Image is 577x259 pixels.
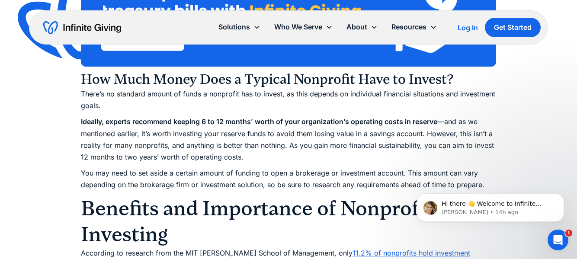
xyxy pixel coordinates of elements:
[218,21,250,33] div: Solutions
[548,230,568,250] iframe: Intercom live chat
[81,195,496,247] h2: Benefits and Importance of Nonprofit Investing
[81,71,496,88] h3: How Much Money Does a Typical Nonprofit Have to Invest?
[274,21,322,33] div: Who We Serve
[267,18,340,36] div: Who We Serve
[212,18,267,36] div: Solutions
[81,117,437,126] strong: Ideally, experts recommend keeping 6 to 12 months’ worth of your organization’s operating costs i...
[404,175,577,236] iframe: Intercom notifications message
[346,21,367,33] div: About
[81,116,496,163] p: —and as we mentioned earlier, it’s worth investing your reserve funds to avoid them losing value ...
[485,18,541,37] a: Get Started
[81,167,496,191] p: You may need to set aside a certain amount of funding to open a brokerage or investment account. ...
[43,21,121,35] a: home
[81,88,496,112] p: There’s no standard amount of funds a nonprofit has to invest, as this depends on individual fina...
[458,22,478,33] a: Log In
[391,21,426,33] div: Resources
[565,230,572,237] span: 1
[340,18,385,36] div: About
[458,24,478,31] div: Log In
[385,18,444,36] div: Resources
